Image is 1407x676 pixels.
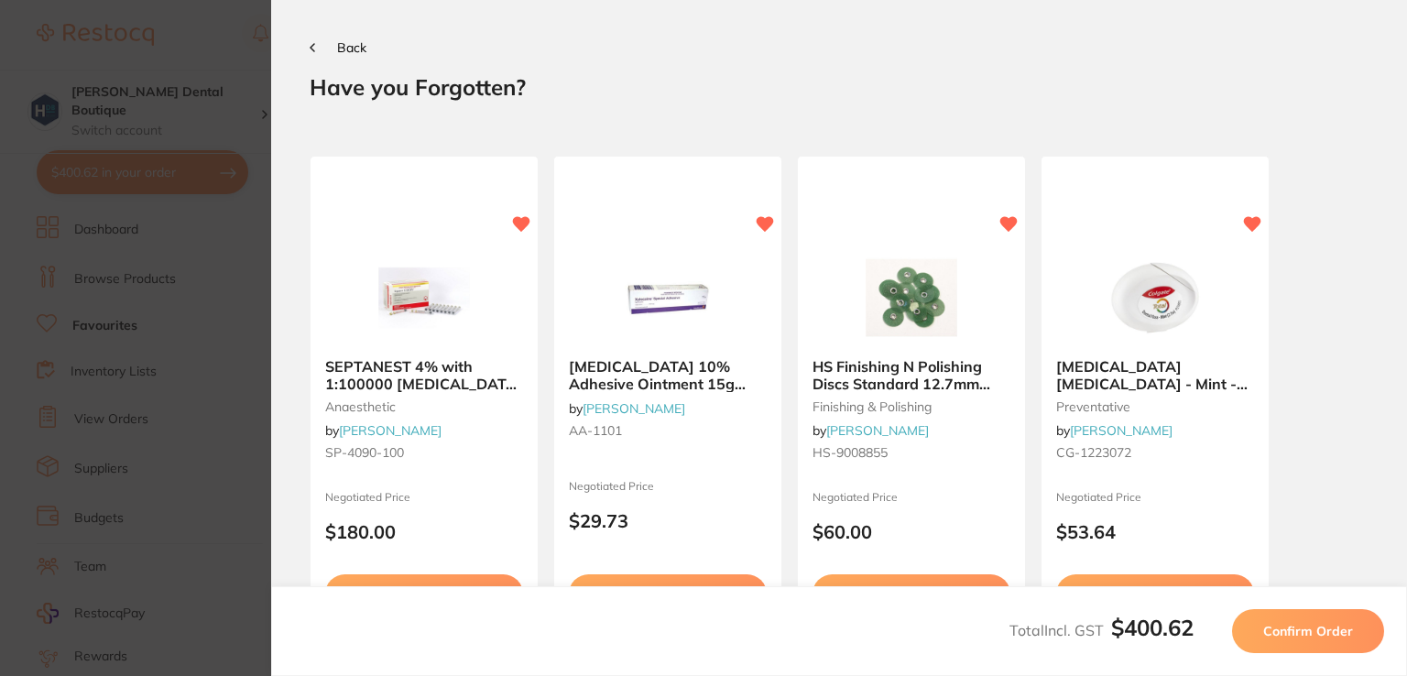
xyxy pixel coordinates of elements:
[1056,445,1254,460] small: CG-1223072
[569,510,767,531] p: $29.73
[583,400,685,417] a: [PERSON_NAME]
[813,399,1010,414] small: finishing & polishing
[325,574,523,613] button: Add to cart
[569,574,767,613] button: Add to cart
[569,400,685,417] span: by
[339,422,442,439] a: [PERSON_NAME]
[608,252,727,343] img: XYLOCAINE 10% Adhesive Ointment 15g Tube Topical
[1056,574,1254,613] button: Add to cart
[325,399,523,414] small: anaesthetic
[813,422,929,439] span: by
[1056,521,1254,542] p: $53.64
[365,252,484,343] img: SEPTANEST 4% with 1:100000 adrenalin 2.2ml 2xBox 50 GOLD
[1070,422,1172,439] a: [PERSON_NAME]
[569,480,767,493] small: Negotiated Price
[325,445,523,460] small: SP-4090-100
[325,422,442,439] span: by
[325,491,523,504] small: Negotiated Price
[310,40,366,55] button: Back
[1056,399,1254,414] small: preventative
[813,491,1010,504] small: Negotiated Price
[826,422,929,439] a: [PERSON_NAME]
[569,423,767,438] small: AA-1101
[569,358,767,392] b: XYLOCAINE 10% Adhesive Ointment 15g Tube Topical
[1056,491,1254,504] small: Negotiated Price
[813,358,1010,392] b: HS Finishing N Polishing Discs Standard 12.7mm Coarse 85pk
[852,252,971,343] img: HS Finishing N Polishing Discs Standard 12.7mm Coarse 85pk
[1096,252,1215,343] img: Colgate Total Dental Floss - Mint - Waxed - 2.7m, 72-Pack
[1232,609,1384,653] button: Confirm Order
[813,521,1010,542] p: $60.00
[1009,621,1194,639] span: Total Incl. GST
[325,358,523,392] b: SEPTANEST 4% with 1:100000 adrenalin 2.2ml 2xBox 50 GOLD
[1056,422,1172,439] span: by
[1056,358,1254,392] b: Colgate Total Dental Floss - Mint - Waxed - 2.7m, 72-Pack
[813,445,1010,460] small: HS-9008855
[1263,623,1353,639] span: Confirm Order
[310,73,1369,101] h2: Have you Forgotten?
[813,574,1010,613] button: Add to cart
[337,39,366,56] span: Back
[1111,614,1194,641] b: $400.62
[325,521,523,542] p: $180.00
